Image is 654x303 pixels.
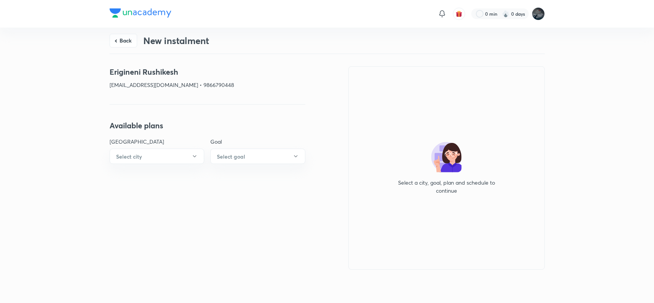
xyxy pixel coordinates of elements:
[210,149,305,164] button: Select goal
[110,8,171,20] a: Company Logo
[210,138,305,146] p: Goal
[502,10,510,18] img: streak
[110,34,137,47] button: Back
[110,120,305,131] h4: Available plans
[110,149,205,164] button: Select city
[110,8,171,18] img: Company Logo
[431,142,462,172] img: no-plan-selected
[217,152,245,161] h6: Select goal
[453,8,465,20] button: avatar
[110,138,205,146] p: [GEOGRAPHIC_DATA]
[456,10,462,17] img: avatar
[393,179,500,195] p: Select a city, goal, plan and schedule to continue
[532,7,545,20] img: Subrahmanyam Mopidevi
[116,152,142,161] h6: Select city
[110,81,305,89] p: [EMAIL_ADDRESS][DOMAIN_NAME] • 9866790448
[110,66,305,78] h4: Erigineni Rushikesh
[143,35,209,46] h3: New instalment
